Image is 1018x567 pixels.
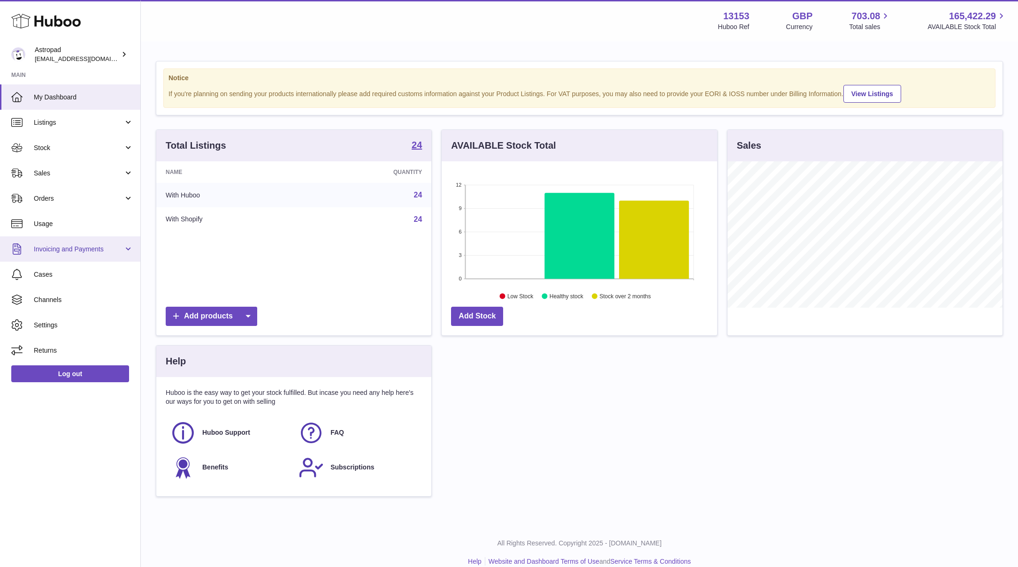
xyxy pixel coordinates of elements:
strong: 24 [412,140,422,150]
text: 6 [459,229,462,234]
h3: Sales [737,139,761,152]
span: Huboo Support [202,428,250,437]
strong: GBP [792,10,812,23]
strong: Notice [168,74,990,83]
a: 24 [414,191,422,199]
span: Benefits [202,463,228,472]
span: Subscriptions [330,463,374,472]
span: Channels [34,295,133,304]
text: 12 [456,182,462,188]
text: 3 [459,252,462,258]
text: 9 [459,205,462,211]
a: Huboo Support [170,420,289,446]
a: Service Terms & Conditions [610,558,691,565]
div: Currency [786,23,813,31]
th: Quantity [305,161,431,183]
span: Cases [34,270,133,279]
a: Add products [166,307,257,326]
a: FAQ [299,420,417,446]
span: Listings [34,118,123,127]
a: Subscriptions [299,455,417,480]
span: Invoicing and Payments [34,245,123,254]
span: 703.08 [851,10,880,23]
h3: Total Listings [166,139,226,152]
span: FAQ [330,428,344,437]
th: Name [156,161,305,183]
div: If you're planning on sending your products internationally please add required customs informati... [168,83,990,103]
img: matt@astropad.com [11,47,25,61]
p: All Rights Reserved. Copyright 2025 - [DOMAIN_NAME] [148,539,1010,548]
a: Help [468,558,482,565]
text: 0 [459,276,462,281]
span: 165,422.29 [949,10,996,23]
a: Benefits [170,455,289,480]
span: My Dashboard [34,93,133,102]
a: Website and Dashboard Terms of Use [489,558,599,565]
h3: Help [166,355,186,368]
span: [EMAIL_ADDRESS][DOMAIN_NAME] [35,55,138,62]
a: 24 [414,215,422,223]
a: Log out [11,365,129,382]
a: View Listings [843,85,901,103]
li: and [485,557,691,566]
a: 165,422.29 AVAILABLE Stock Total [927,10,1007,31]
text: Low Stock [507,293,534,300]
span: AVAILABLE Stock Total [927,23,1007,31]
td: With Shopify [156,207,305,232]
span: Sales [34,169,123,178]
h3: AVAILABLE Stock Total [451,139,556,152]
a: 24 [412,140,422,151]
div: Huboo Ref [718,23,750,31]
div: Astropad [35,45,119,63]
span: Returns [34,346,133,355]
span: Usage [34,219,133,228]
a: 703.08 Total sales [849,10,891,31]
p: Huboo is the easy way to get your stock fulfilled. But incase you need any help here's our ways f... [166,388,422,406]
span: Stock [34,144,123,152]
a: Add Stock [451,307,503,326]
span: Settings [34,321,133,330]
span: Orders [34,194,123,203]
strong: 13153 [723,10,750,23]
span: Total sales [849,23,891,31]
text: Stock over 2 months [600,293,651,300]
text: Healthy stock [550,293,584,300]
td: With Huboo [156,183,305,207]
